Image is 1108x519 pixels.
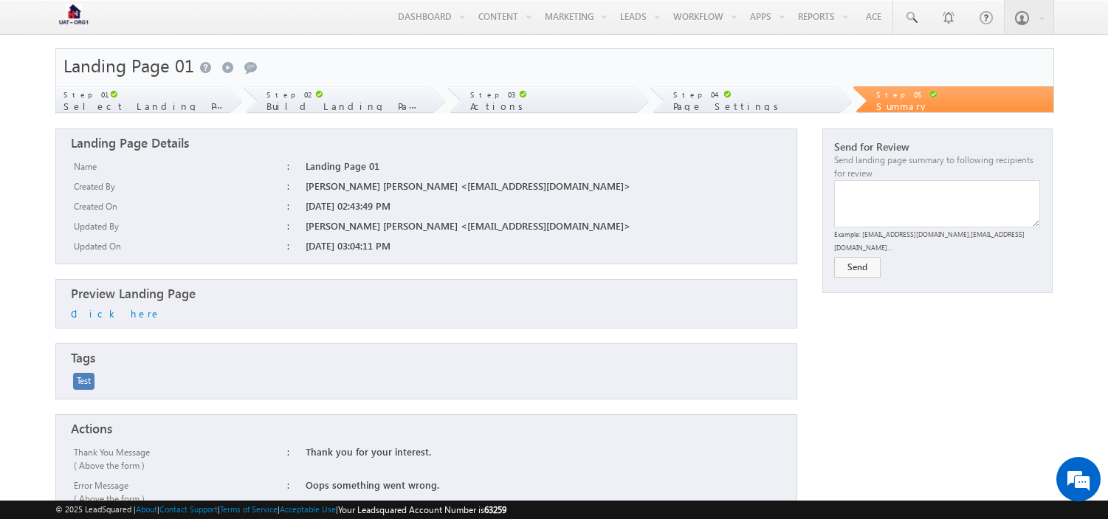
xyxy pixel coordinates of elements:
td: [DATE] 03:04:11 PM [303,236,782,256]
td: : [284,216,303,236]
a: Acceptable Use [280,504,336,514]
a: Click here [71,307,161,320]
span: Actions [470,100,529,112]
span: Summary [876,100,929,112]
div: Example: [EMAIL_ADDRESS][DOMAIN_NAME],[EMAIL_ADDRESS][DOMAIN_NAME]... [834,227,1041,254]
div: Send landing page summary to following recipients for review [834,154,1041,180]
span: © 2025 LeadSquared | | | | | [55,503,506,517]
span: Build Landing Page [266,100,427,112]
span: Step 03 [470,90,515,99]
td: : [284,176,303,196]
td: : [284,157,303,176]
p: Landing Page Details [71,137,782,150]
td: Updated On [71,236,284,256]
td: [PERSON_NAME] [PERSON_NAME] <[EMAIL_ADDRESS][DOMAIN_NAME]> [303,176,782,196]
td: [DATE] 02:43:49 PM [303,196,782,216]
div: Send for Review [834,140,1041,154]
span: 63259 [484,504,506,515]
td: Thank You Message ( Above the form ) [71,442,284,475]
td: : [284,442,303,475]
td: [PERSON_NAME] [PERSON_NAME] <[EMAIL_ADDRESS][DOMAIN_NAME]> [303,216,782,236]
td: : [284,475,303,509]
span: Step 04 [673,90,720,99]
span: Your Leadsquared Account Number is [338,504,506,515]
td: Created By [71,176,284,196]
p: Actions [71,422,782,436]
td: : [284,196,303,216]
td: Thank you for your interest. [303,442,782,475]
span: Page Settings [673,100,784,112]
p: Tags [71,351,782,365]
span: Select Landing Page Template [63,100,317,112]
td: Name [71,157,284,176]
span: Step 01 [63,90,106,99]
span: Step 05 [876,90,926,99]
span: Step 02 [266,90,312,99]
img: Custom Logo [55,4,92,30]
button: Send [834,257,881,278]
a: About [136,504,157,514]
td: : [284,236,303,256]
a: Terms of Service [220,504,278,514]
td: Landing Page 01 [303,157,782,176]
td: Oops something went wrong. [303,475,782,509]
p: Preview Landing Page [71,287,782,300]
td: Error Message ( Above the form ) [71,475,284,509]
a: Contact Support [159,504,218,514]
td: Created On [71,196,284,216]
td: Updated By [71,216,284,236]
span: Test [77,375,91,386]
div: Landing Page 01 [56,49,1053,83]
